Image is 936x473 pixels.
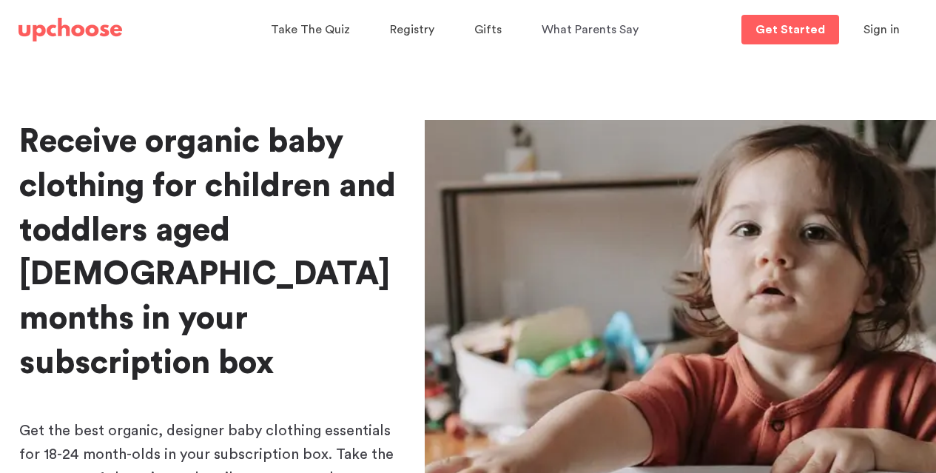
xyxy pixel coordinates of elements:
h1: Receive organic baby clothing for children and toddlers aged [DEMOGRAPHIC_DATA] months in your su... [19,120,401,386]
span: What Parents Say [542,24,639,36]
a: Get Started [741,15,839,44]
a: What Parents Say [542,16,643,44]
span: Registry [390,24,434,36]
span: Sign in [863,24,900,36]
img: UpChoose [18,18,122,41]
span: Gifts [474,24,502,36]
a: Registry [390,16,439,44]
a: UpChoose [18,15,122,45]
button: Sign in [845,15,918,44]
a: Take The Quiz [271,16,354,44]
span: Take The Quiz [271,24,350,36]
a: Gifts [474,16,506,44]
p: Get Started [755,24,825,36]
